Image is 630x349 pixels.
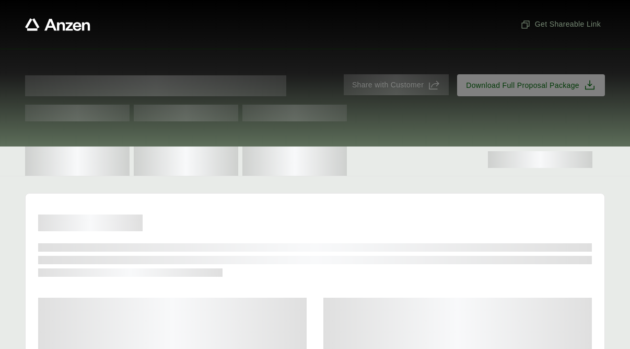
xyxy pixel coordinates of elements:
span: Share with Customer [352,80,424,91]
span: Test [242,105,347,121]
button: Get Shareable Link [516,15,605,34]
span: Test [134,105,238,121]
span: Get Shareable Link [520,19,601,30]
span: Proposal for [25,75,286,96]
a: Anzen website [25,18,90,31]
span: Test [25,105,130,121]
